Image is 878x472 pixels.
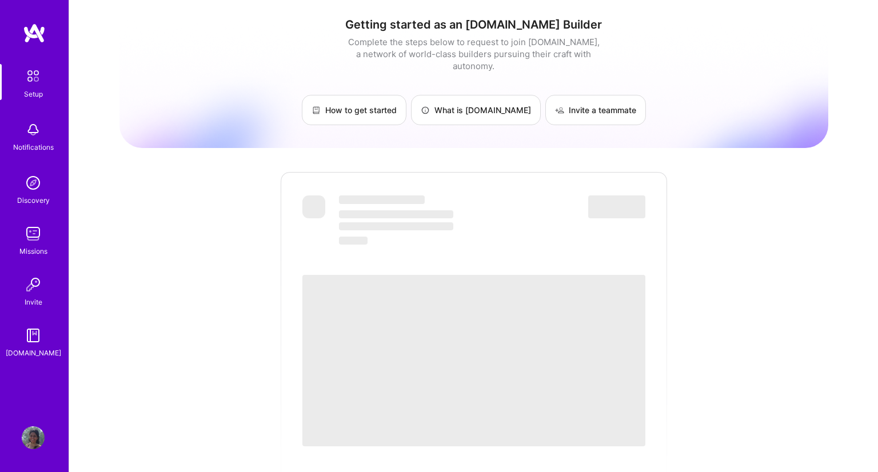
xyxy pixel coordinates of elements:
img: User Avatar [22,426,45,449]
div: Missions [19,245,47,257]
span: ‌ [588,195,645,218]
img: Invite [22,273,45,296]
img: teamwork [22,222,45,245]
img: bell [22,118,45,141]
a: Invite a teammate [545,95,646,125]
img: guide book [22,324,45,347]
img: What is A.Team [421,106,430,115]
a: How to get started [302,95,406,125]
img: discovery [22,171,45,194]
span: ‌ [302,195,325,218]
img: logo [23,23,46,43]
a: User Avatar [19,426,47,449]
span: ‌ [339,222,453,230]
span: ‌ [339,195,425,204]
img: Invite a teammate [555,106,564,115]
h1: Getting started as an [DOMAIN_NAME] Builder [119,18,828,31]
div: Setup [24,88,43,100]
img: How to get started [312,106,321,115]
a: What is [DOMAIN_NAME] [411,95,541,125]
img: setup [21,64,45,88]
span: ‌ [339,237,368,245]
div: [DOMAIN_NAME] [6,347,61,359]
div: Complete the steps below to request to join [DOMAIN_NAME], a network of world-class builders purs... [345,36,602,72]
div: Discovery [17,194,50,206]
span: ‌ [302,275,645,446]
div: Invite [25,296,42,308]
span: ‌ [339,210,453,218]
div: Notifications [13,141,54,153]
